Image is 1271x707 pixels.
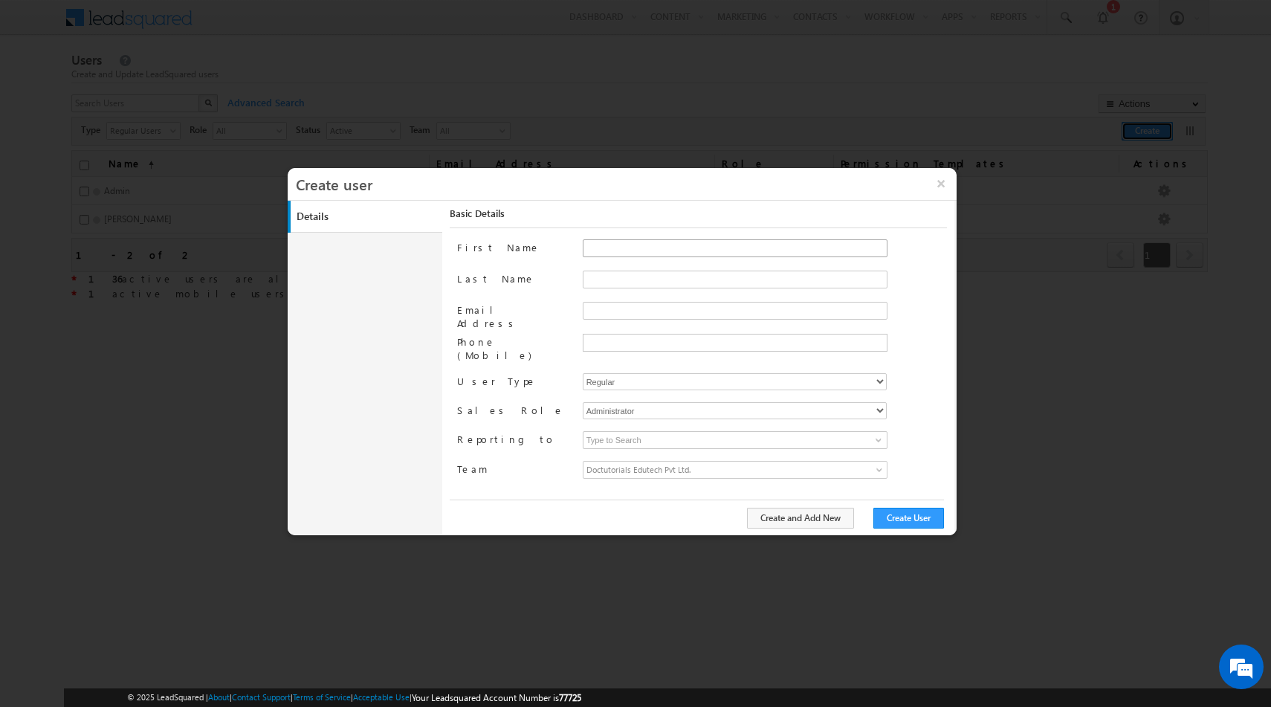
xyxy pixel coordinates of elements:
[293,692,351,702] a: Terms of Service
[450,207,947,228] div: Basic Details
[583,462,811,478] span: Doctutorials Edutech Pvt Ltd.
[296,168,957,199] h3: Create user
[457,373,570,388] label: User Type
[457,271,570,285] label: Last Name
[457,334,570,362] label: Phone (Mobile)
[583,431,887,449] input: Type to Search
[925,168,957,199] button: ×
[208,692,230,702] a: About
[457,431,570,446] label: Reporting to
[873,508,944,529] button: Create User
[127,691,581,705] span: © 2025 LeadSquared | | | | |
[353,692,410,702] a: Acceptable Use
[867,433,886,448] a: Show All Items
[232,692,291,702] a: Contact Support
[457,239,570,254] label: First Name
[412,692,581,703] span: Your Leadsquared Account Number is
[291,201,445,233] a: Details
[457,402,570,417] label: Sales Role
[559,692,581,703] span: 77725
[457,302,570,330] label: Email Address
[747,508,854,529] button: Create and Add New
[457,461,570,476] label: Team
